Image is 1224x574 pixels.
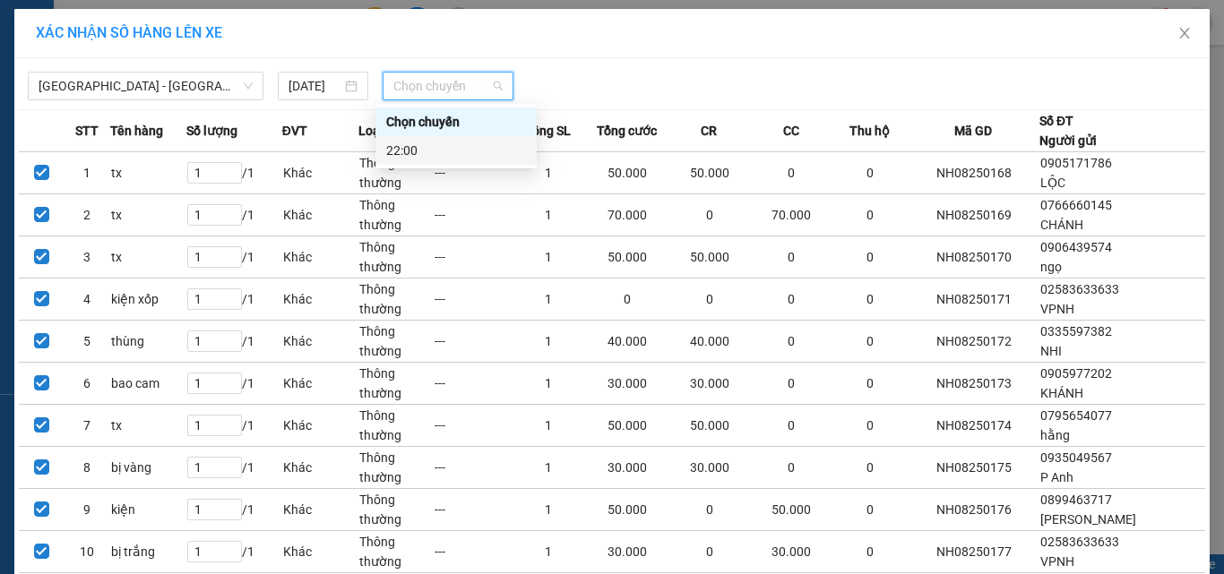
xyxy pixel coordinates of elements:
[110,278,186,321] td: kiện xốp
[434,447,510,489] td: ---
[832,489,909,531] td: 0
[289,76,340,96] input: 11/08/2025
[909,321,1039,363] td: NH08250172
[282,236,358,278] td: Khác
[227,215,237,226] span: down
[1040,176,1065,190] span: LỘC
[227,332,237,343] span: up
[434,405,510,447] td: ---
[909,278,1039,321] td: NH08250171
[186,405,282,447] td: / 1
[221,552,241,561] span: Decrease Value
[227,206,237,217] span: up
[186,489,282,531] td: / 1
[221,331,241,341] span: Increase Value
[221,425,241,435] span: Decrease Value
[221,542,241,552] span: Increase Value
[1040,554,1074,569] span: VPNH
[434,489,510,531] td: ---
[282,278,358,321] td: Khác
[909,447,1039,489] td: NH08250175
[510,363,586,405] td: 1
[386,112,526,132] div: Chọn chuyến
[832,363,909,405] td: 0
[186,321,282,363] td: / 1
[586,363,668,405] td: 30.000
[510,447,586,489] td: 1
[227,416,237,427] span: up
[227,501,237,511] span: up
[221,341,241,351] span: Decrease Value
[1040,470,1073,484] span: P Anh
[586,152,668,194] td: 50.000
[227,467,237,478] span: down
[586,194,668,236] td: 70.000
[909,489,1039,531] td: NH08250176
[909,152,1039,194] td: NH08250168
[909,531,1039,573] td: NH08250177
[110,194,186,236] td: tx
[186,121,237,141] span: Số lượng
[750,321,832,363] td: 0
[832,236,909,278] td: 0
[221,383,241,393] span: Decrease Value
[832,531,909,573] td: 0
[510,236,586,278] td: 1
[832,152,909,194] td: 0
[110,121,163,141] span: Tên hàng
[1040,408,1112,423] span: 0795654077
[1040,428,1070,442] span: hằng
[434,321,510,363] td: ---
[221,257,241,267] span: Decrease Value
[586,278,668,321] td: 0
[186,447,282,489] td: / 1
[434,531,510,573] td: ---
[221,458,241,467] span: Increase Value
[909,194,1039,236] td: NH08250169
[586,405,668,447] td: 50.000
[832,447,909,489] td: 0
[1040,386,1083,400] span: KHÁNH
[750,236,832,278] td: 0
[65,236,110,278] td: 3
[1040,260,1062,274] span: ngọ
[65,278,110,321] td: 4
[221,416,241,425] span: Increase Value
[227,248,237,259] span: up
[434,363,510,405] td: ---
[510,321,586,363] td: 1
[358,447,435,489] td: Thông thường
[39,73,253,99] span: Ninh Hòa - Sài Gòn (Hàng hóa)
[586,447,668,489] td: 30.000
[1040,512,1136,527] span: [PERSON_NAME]
[282,363,358,405] td: Khác
[227,458,237,469] span: up
[110,236,186,278] td: tx
[1040,218,1083,232] span: CHÁNH
[36,24,222,41] span: XÁC NHẬN SỐ HÀNG LÊN XE
[282,321,358,363] td: Khác
[221,299,241,309] span: Decrease Value
[221,500,241,510] span: Increase Value
[849,121,890,141] span: Thu hộ
[750,489,832,531] td: 50.000
[510,489,586,531] td: 1
[750,405,832,447] td: 0
[525,121,571,141] span: Tổng SL
[1040,535,1119,549] span: 02583633633
[832,405,909,447] td: 0
[65,194,110,236] td: 2
[668,531,751,573] td: 0
[221,247,241,257] span: Increase Value
[227,510,237,520] span: down
[282,121,307,141] span: ĐVT
[668,152,751,194] td: 50.000
[1040,324,1112,338] span: 0335597382
[110,321,186,363] td: thùng
[668,278,751,321] td: 0
[1040,302,1074,316] span: VPNH
[434,152,510,194] td: ---
[586,321,668,363] td: 40.000
[186,236,282,278] td: / 1
[510,278,586,321] td: 1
